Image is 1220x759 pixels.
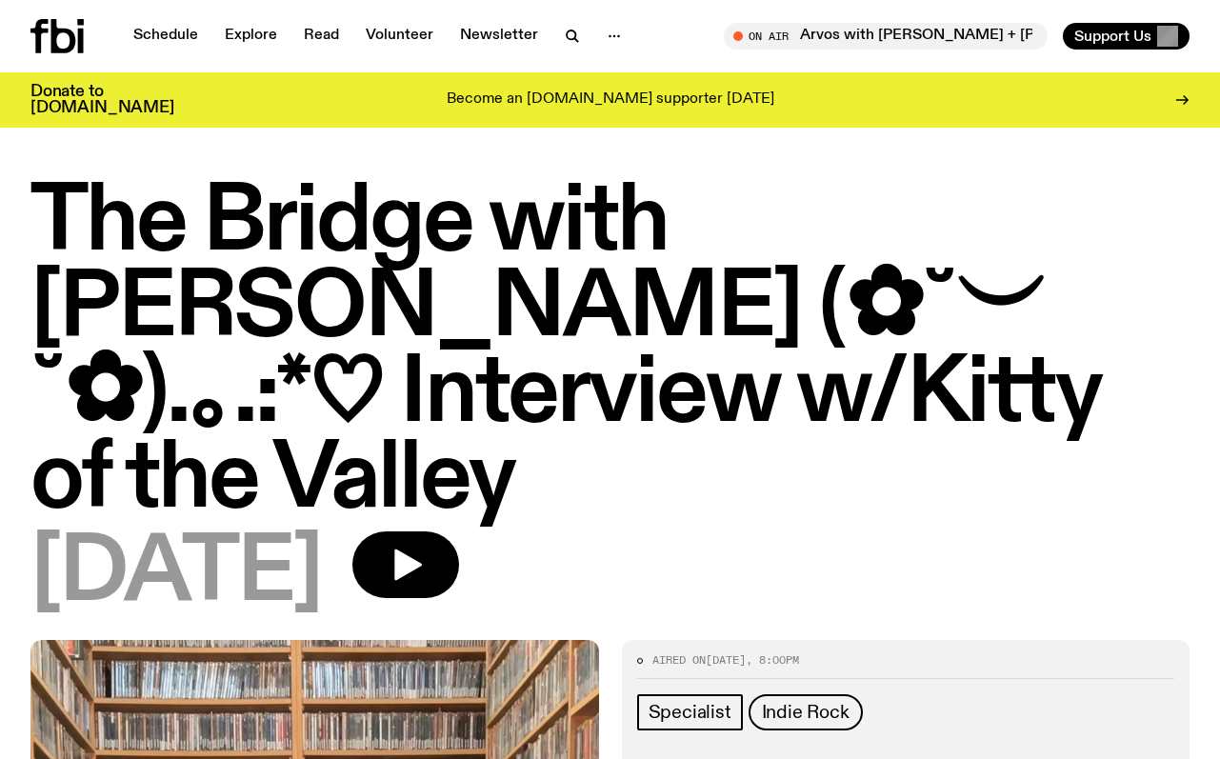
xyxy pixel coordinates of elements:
[762,702,850,723] span: Indie Rock
[292,23,350,50] a: Read
[746,652,799,668] span: , 8:00pm
[30,181,1190,524] h1: The Bridge with [PERSON_NAME] (✿˘︶˘✿).｡.:*♡ Interview w/Kitty of the Valley
[30,531,322,617] span: [DATE]
[637,694,743,730] a: Specialist
[1063,23,1190,50] button: Support Us
[749,694,863,730] a: Indie Rock
[354,23,445,50] a: Volunteer
[213,23,289,50] a: Explore
[706,652,746,668] span: [DATE]
[652,652,706,668] span: Aired on
[649,702,731,723] span: Specialist
[1074,28,1151,45] span: Support Us
[122,23,210,50] a: Schedule
[449,23,550,50] a: Newsletter
[447,91,774,109] p: Become an [DOMAIN_NAME] supporter [DATE]
[724,23,1048,50] button: On AirArvos with [PERSON_NAME] + [PERSON_NAME]
[30,84,174,116] h3: Donate to [DOMAIN_NAME]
